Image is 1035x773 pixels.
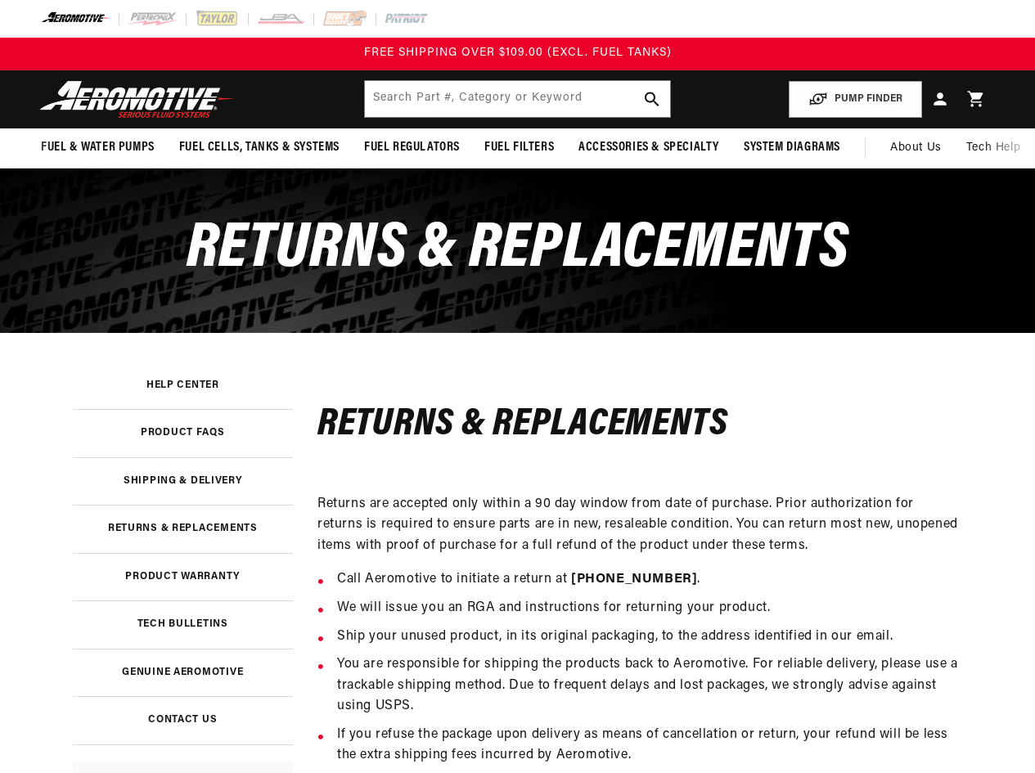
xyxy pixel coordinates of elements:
span: Returns & Replacements [187,218,849,282]
a: Returns & Replacements [73,505,294,553]
li: Ship your unused product, in its original packaging, to the address identified in our email. [337,627,963,648]
span: Tech Help [966,139,1020,157]
h3: Genuine Aeromotive [122,668,243,677]
a: [PHONE_NUMBER] [571,573,697,586]
span: FREE SHIPPING OVER $109.00 (EXCL. FUEL TANKS) [364,47,672,59]
summary: Fuel & Water Pumps [29,128,167,167]
span: Fuel & Water Pumps [41,139,155,156]
a: Tech Bulletins [73,600,294,649]
li: If you refuse the package upon delivery as means of cancellation or return, your refund will be l... [337,725,963,766]
a: Genuine Aeromotive [73,649,294,697]
button: PUMP FINDER [789,81,922,118]
span: Fuel Filters [484,139,554,156]
a: Product Warranty [73,553,294,601]
li: You are responsible for shipping the products back to Aeromotive. For reliable delivery, please u... [337,654,963,717]
summary: Fuel Filters [472,128,566,167]
span: Accessories & Specialty [578,139,719,156]
h3: Tech Bulletins [137,620,228,629]
h3: Contact Us [148,716,217,725]
h3: Help Center [146,381,219,390]
img: Aeromotive [35,80,240,119]
span: Fuel Regulators [364,139,460,156]
summary: System Diagrams [731,128,853,167]
li: Call Aeromotive to initiate a return at . [337,569,963,591]
a: Shipping & Delivery [73,457,294,506]
span: System Diagrams [744,139,840,156]
h3: Returns & Replacements [108,524,258,533]
li: We will issue you an RGA and instructions for returning your product. [337,598,963,619]
summary: Accessories & Specialty [566,128,731,167]
a: About Us [878,128,954,168]
a: Help Center [73,362,294,410]
h3: Shipping & Delivery [124,477,242,486]
p: Returns are accepted only within a 90 day window from date of purchase. Prior authorization for r... [317,494,963,557]
span: Fuel Cells, Tanks & Systems [179,139,340,156]
button: search button [634,81,670,117]
a: Product FAQs [73,409,294,457]
h4: Returns & Replacements [317,407,963,442]
summary: Tech Help [954,128,1033,168]
h3: Product FAQs [141,429,225,438]
a: Contact Us [73,696,294,744]
h3: Product Warranty [125,573,240,582]
input: Search by Part Number, Category or Keyword [365,81,670,117]
summary: Fuel Cells, Tanks & Systems [167,128,352,167]
summary: Fuel Regulators [352,128,472,167]
span: About Us [890,142,942,154]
